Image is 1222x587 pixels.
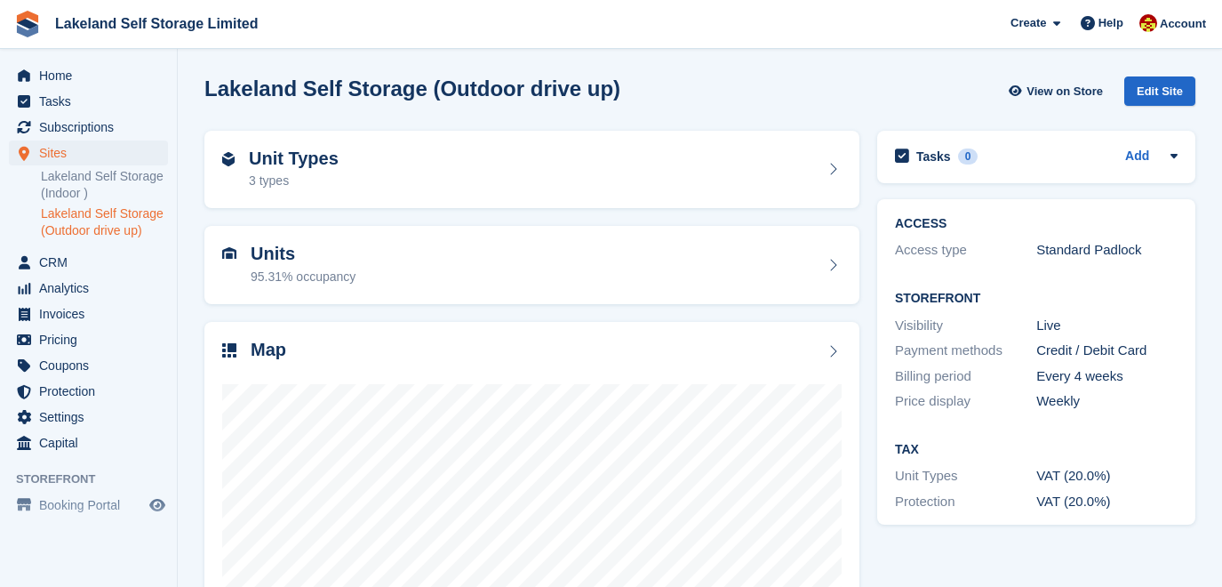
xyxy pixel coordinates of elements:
img: stora-icon-8386f47178a22dfd0bd8f6a31ec36ba5ce8667c1dd55bd0f319d3a0aa187defe.svg [14,11,41,37]
span: Protection [39,379,146,404]
div: Access type [895,240,1036,261]
a: Edit Site [1124,76,1195,113]
a: menu [9,250,168,275]
span: Subscriptions [39,115,146,140]
a: Lakeland Self Storage Limited [48,9,266,38]
div: Unit Types [895,466,1036,486]
div: Every 4 weeks [1036,366,1178,387]
span: CRM [39,250,146,275]
span: Coupons [39,353,146,378]
div: VAT (20.0%) [1036,492,1178,512]
h2: Map [251,340,286,360]
a: Unit Types 3 types [204,131,859,209]
div: VAT (20.0%) [1036,466,1178,486]
div: Payment methods [895,341,1036,361]
h2: Lakeland Self Storage (Outdoor drive up) [204,76,620,101]
a: menu [9,493,168,518]
img: map-icn-33ee37083ee616e46c38cad1a60f524a97daa1e2b2c8c0bc3eb3415660979fc1.svg [222,343,236,358]
div: Visibility [895,316,1036,336]
span: Booking Portal [39,493,146,518]
span: Storefront [16,470,177,488]
span: Analytics [39,276,146,301]
a: View on Store [1006,76,1110,106]
a: menu [9,430,168,455]
a: Units 95.31% occupancy [204,226,859,304]
img: unit-type-icn-2b2737a686de81e16bb02015468b77c625bbabd49415b5ef34ead5e3b44a266d.svg [222,152,235,166]
div: Standard Padlock [1036,240,1178,261]
div: Credit / Debit Card [1036,341,1178,361]
div: Protection [895,492,1036,512]
h2: Units [251,244,355,264]
div: Price display [895,391,1036,412]
h2: Storefront [895,292,1178,306]
span: Account [1160,15,1206,33]
h2: Unit Types [249,149,339,169]
div: Billing period [895,366,1036,387]
a: Add [1125,147,1149,167]
img: Diane Carney [1139,14,1157,32]
a: menu [9,327,168,352]
img: unit-icn-7be61d7bf1b0ce9d3e12c5938cc71ed9869f7b940bace4675aadf7bd6d80202e.svg [222,247,236,260]
div: 95.31% occupancy [251,268,355,286]
div: 0 [958,149,978,165]
span: View on Store [1026,83,1103,101]
span: Tasks [39,89,146,114]
a: menu [9,63,168,88]
span: Settings [39,405,146,430]
div: Live [1036,316,1178,336]
span: Help [1098,14,1123,32]
a: Lakeland Self Storage (Outdoor drive up) [41,205,168,239]
h2: ACCESS [895,217,1178,231]
a: menu [9,115,168,140]
span: Create [1010,14,1046,32]
h2: Tax [895,443,1178,457]
a: menu [9,353,168,378]
span: Sites [39,141,146,165]
div: Edit Site [1124,76,1195,106]
h2: Tasks [916,149,951,165]
a: menu [9,302,168,326]
span: Pricing [39,327,146,352]
a: menu [9,141,168,165]
a: Lakeland Self Storage (Indoor ) [41,168,168,202]
a: menu [9,89,168,114]
a: menu [9,405,168,430]
a: menu [9,379,168,404]
span: Home [39,63,146,88]
div: Weekly [1036,391,1178,412]
div: 3 types [249,172,339,190]
span: Invoices [39,302,146,326]
span: Capital [39,430,146,455]
a: Preview store [147,495,168,516]
a: menu [9,276,168,301]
